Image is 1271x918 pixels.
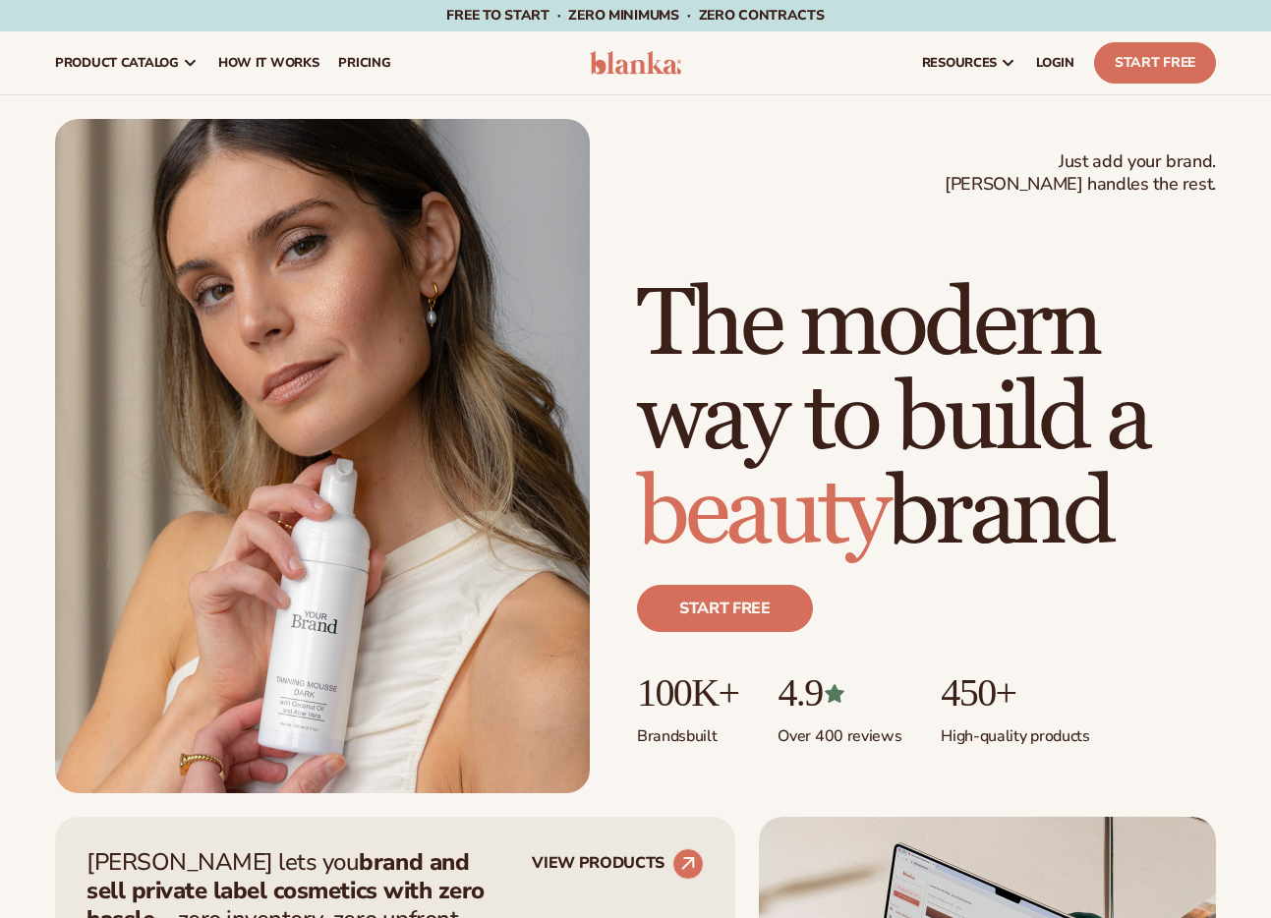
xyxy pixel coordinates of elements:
[55,55,179,71] span: product catalog
[45,31,208,94] a: product catalog
[1026,31,1084,94] a: LOGIN
[778,715,901,747] p: Over 400 reviews
[590,51,682,75] img: logo
[637,715,738,747] p: Brands built
[941,671,1089,715] p: 450+
[328,31,400,94] a: pricing
[922,55,997,71] span: resources
[1094,42,1216,84] a: Start Free
[941,715,1089,747] p: High-quality products
[945,150,1216,197] span: Just add your brand. [PERSON_NAME] handles the rest.
[637,456,887,571] span: beauty
[208,31,329,94] a: How It Works
[446,6,824,25] span: Free to start · ZERO minimums · ZERO contracts
[55,119,590,793] img: Female holding tanning mousse.
[1036,55,1074,71] span: LOGIN
[637,585,813,632] a: Start free
[637,671,738,715] p: 100K+
[778,671,901,715] p: 4.9
[637,278,1216,561] h1: The modern way to build a brand
[218,55,319,71] span: How It Works
[532,848,704,880] a: VIEW PRODUCTS
[912,31,1026,94] a: resources
[338,55,390,71] span: pricing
